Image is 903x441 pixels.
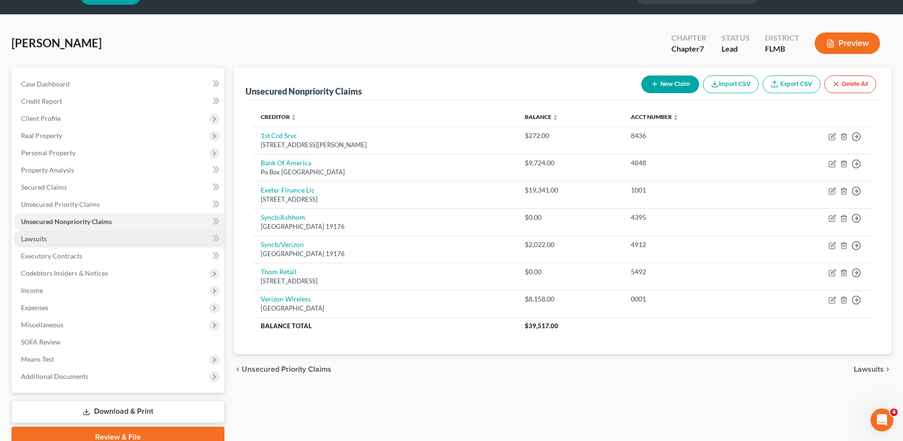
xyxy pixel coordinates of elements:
[261,195,510,204] div: [STREET_ADDRESS]
[261,168,510,177] div: Po Box [GEOGRAPHIC_DATA]
[631,131,753,140] div: 8436
[673,115,679,120] i: unfold_more
[21,149,75,157] span: Personal Property
[21,269,108,277] span: Codebtors Insiders & Notices
[253,317,517,334] th: Balance Total
[525,113,558,120] a: Balance unfold_more
[552,115,558,120] i: unfold_more
[13,196,224,213] a: Unsecured Priority Claims
[261,186,315,194] a: Exeter Finance Llc
[21,252,82,260] span: Executory Contracts
[11,36,102,50] span: [PERSON_NAME]
[722,32,750,43] div: Status
[21,338,61,346] span: SOFA Review
[703,75,759,93] button: Import CSV
[525,158,616,168] div: $9,724.00
[261,159,311,167] a: Bank Of America
[722,43,750,54] div: Lead
[525,185,616,195] div: $19,341.00
[525,240,616,249] div: $2,022.00
[21,183,67,191] span: Secured Claims
[261,213,305,221] a: Syncb/Ashhom
[21,235,47,243] span: Lawsuits
[890,409,898,416] span: 4
[525,267,616,277] div: $0.00
[884,366,892,373] i: chevron_right
[13,161,224,179] a: Property Analysis
[13,230,224,247] a: Lawsuits
[13,247,224,265] a: Executory Contracts
[631,113,679,120] a: Acct Number unfold_more
[13,75,224,93] a: Case Dashboard
[261,240,304,248] a: Syncb/Verizon
[815,32,880,54] button: Preview
[525,131,616,140] div: $272.00
[824,75,876,93] button: Delete All
[641,75,699,93] button: New Claim
[13,213,224,230] a: Unsecured Nonpriority Claims
[261,113,297,120] a: Creditor unfold_more
[525,213,616,222] div: $0.00
[21,321,64,329] span: Miscellaneous
[234,366,242,373] i: chevron_left
[700,44,704,53] span: 7
[21,286,43,294] span: Income
[671,32,706,43] div: Chapter
[261,268,297,276] a: Tbom Retail
[631,294,753,304] div: 0001
[21,355,54,363] span: Means Test
[21,131,62,140] span: Real Property
[21,114,61,122] span: Client Profile
[765,32,799,43] div: District
[261,304,510,313] div: [GEOGRAPHIC_DATA]
[261,295,311,303] a: Verizon Wireless
[21,200,100,208] span: Unsecured Priority Claims
[13,179,224,196] a: Secured Claims
[21,372,88,380] span: Additional Documents
[21,97,62,105] span: Credit Report
[631,185,753,195] div: 1001
[11,400,224,423] a: Download & Print
[21,303,48,312] span: Expenses
[871,409,893,431] iframe: Intercom live chat
[21,217,112,226] span: Unsecured Nonpriority Claims
[21,80,70,88] span: Case Dashboard
[763,75,820,93] a: Export CSV
[261,249,510,258] div: [GEOGRAPHIC_DATA] 19176
[631,213,753,222] div: 4395
[261,131,297,140] a: 1st Crd Srvc
[631,267,753,277] div: 5492
[242,366,331,373] span: Unsecured Priority Claims
[261,140,510,150] div: [STREET_ADDRESS][PERSON_NAME]
[261,222,510,231] div: [GEOGRAPHIC_DATA] 19176
[21,166,74,174] span: Property Analysis
[245,86,362,97] div: Unsecured Nonpriority Claims
[261,277,510,286] div: [STREET_ADDRESS]
[291,115,297,120] i: unfold_more
[234,366,331,373] button: chevron_left Unsecured Priority Claims
[631,240,753,249] div: 4912
[765,43,799,54] div: FLMB
[13,333,224,351] a: SOFA Review
[13,93,224,110] a: Credit Report
[525,294,616,304] div: $8,158.00
[671,43,706,54] div: Chapter
[631,158,753,168] div: 4848
[854,366,884,373] span: Lawsuits
[854,366,892,373] button: Lawsuits chevron_right
[525,322,558,330] span: $39,517.00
